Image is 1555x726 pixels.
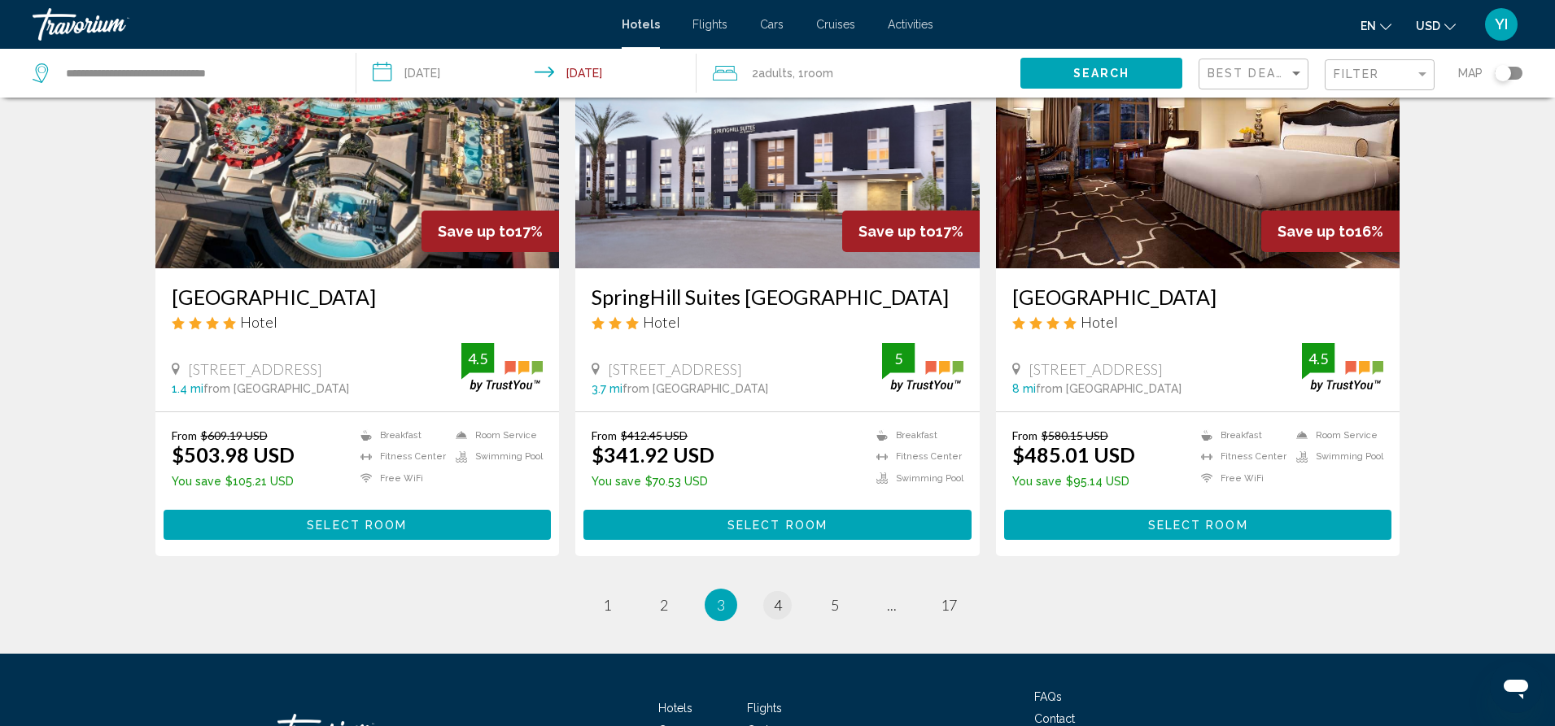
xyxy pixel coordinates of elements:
[660,596,668,614] span: 2
[752,62,793,85] span: 2
[172,285,544,309] a: [GEOGRAPHIC_DATA]
[1020,58,1182,88] button: Search
[448,428,543,442] li: Room Service
[1458,62,1483,85] span: Map
[1483,66,1522,80] button: Toggle map
[172,382,203,395] span: 1.4 mi
[203,382,349,395] span: from [GEOGRAPHIC_DATA]
[583,514,972,532] a: Select Room
[804,67,833,80] span: Room
[658,702,692,715] a: Hotels
[592,285,963,309] h3: SpringHill Suites [GEOGRAPHIC_DATA]
[592,428,617,442] span: From
[747,702,782,715] a: Flights
[1193,428,1288,442] li: Breakfast
[643,313,680,331] span: Hotel
[608,360,742,378] span: [STREET_ADDRESS]
[717,596,725,614] span: 3
[155,589,1400,621] ul: Pagination
[592,382,622,395] span: 3.7 mi
[1034,690,1062,703] a: FAQs
[155,8,560,268] img: Hotel image
[1012,382,1036,395] span: 8 mi
[1148,519,1248,532] span: Select Room
[774,596,782,614] span: 4
[1193,472,1288,485] li: Free WiFi
[1012,475,1062,488] span: You save
[1034,712,1075,725] a: Contact
[1288,450,1383,463] li: Swimming Pool
[603,596,611,614] span: 1
[352,472,448,485] li: Free WiFi
[592,442,714,467] ins: $341.92 USD
[448,450,543,463] li: Swimming Pool
[240,313,277,331] span: Hotel
[868,428,963,442] li: Breakfast
[1012,442,1135,467] ins: $485.01 USD
[1004,514,1392,532] a: Select Room
[1302,349,1334,368] div: 4.5
[356,49,697,98] button: Check-in date: Aug 22, 2025 Check-out date: Aug 25, 2025
[438,223,515,240] span: Save up to
[831,596,839,614] span: 5
[622,18,660,31] a: Hotels
[1036,382,1182,395] span: from [GEOGRAPHIC_DATA]
[461,343,543,391] img: trustyou-badge.svg
[1012,428,1037,442] span: From
[172,442,295,467] ins: $503.98 USD
[888,18,933,31] span: Activities
[172,475,221,488] span: You save
[996,8,1400,268] a: Hotel image
[172,428,197,442] span: From
[882,343,963,391] img: trustyou-badge.svg
[1325,59,1435,92] button: Filter
[697,49,1020,98] button: Travelers: 2 adults, 0 children
[793,62,833,85] span: , 1
[1193,450,1288,463] li: Fitness Center
[760,18,784,31] span: Cars
[164,510,552,540] button: Select Room
[1081,313,1118,331] span: Hotel
[758,67,793,80] span: Adults
[1261,211,1400,252] div: 16%
[592,313,963,331] div: 3 star Hotel
[842,211,980,252] div: 17%
[622,382,768,395] span: from [GEOGRAPHIC_DATA]
[1361,20,1376,33] span: en
[188,360,322,378] span: [STREET_ADDRESS]
[1029,360,1163,378] span: [STREET_ADDRESS]
[1361,14,1391,37] button: Change language
[1012,313,1384,331] div: 4 star Hotel
[592,475,641,488] span: You save
[575,8,980,268] img: Hotel image
[1288,428,1383,442] li: Room Service
[592,475,714,488] p: $70.53 USD
[352,428,448,442] li: Breakfast
[816,18,855,31] a: Cruises
[1416,20,1440,33] span: USD
[882,349,915,368] div: 5
[621,428,688,442] del: $412.45 USD
[1302,343,1383,391] img: trustyou-badge.svg
[1480,7,1522,41] button: User Menu
[1004,510,1392,540] button: Select Room
[1012,285,1384,309] a: [GEOGRAPHIC_DATA]
[1334,67,1380,80] span: Filter
[1042,428,1108,442] del: $580.15 USD
[1490,661,1542,713] iframe: Button to launch messaging window
[352,450,448,463] li: Fitness Center
[868,472,963,485] li: Swimming Pool
[692,18,727,31] a: Flights
[1278,223,1355,240] span: Save up to
[887,596,897,614] span: ...
[1073,67,1130,80] span: Search
[1495,16,1508,33] span: YI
